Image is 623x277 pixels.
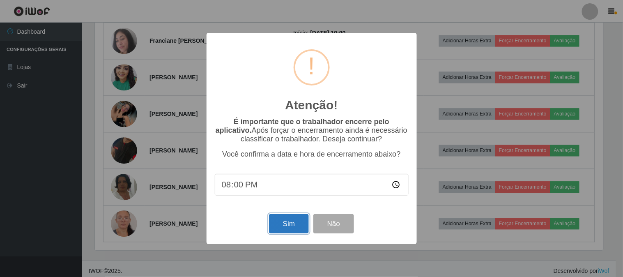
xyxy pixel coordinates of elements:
button: Não [313,214,354,233]
h2: Atenção! [285,98,338,113]
b: É importante que o trabalhador encerre pelo aplicativo. [216,118,389,134]
button: Sim [269,214,309,233]
p: Após forçar o encerramento ainda é necessário classificar o trabalhador. Deseja continuar? [215,118,409,143]
p: Você confirma a data e hora de encerramento abaixo? [215,150,409,159]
